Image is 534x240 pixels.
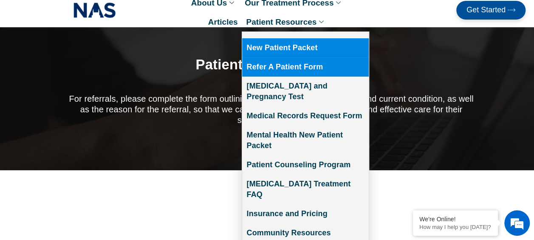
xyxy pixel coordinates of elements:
a: [MEDICAL_DATA] and Pregnancy Test [242,77,369,106]
a: Refer A Patient Form [242,57,369,77]
a: Articles [204,12,242,31]
h1: Patient Referral Forms [69,57,474,72]
a: Insurance and Pricing [242,204,369,223]
img: NAS_email_signature-removebg-preview.png [73,0,116,20]
a: New Patient Packet [242,38,369,57]
a: Patient Resources [242,12,330,31]
a: Get Started [456,1,526,20]
div: We're Online! [419,216,492,223]
a: [MEDICAL_DATA] Treatment FAQ [242,174,369,204]
p: For referrals, please complete the form outlining the patient’s medical history and current condi... [69,94,474,126]
p: How may I help you today? [419,224,492,230]
a: Mental Health New Patient Packet [242,126,369,155]
a: Medical Records Request Form [242,106,369,126]
span: Get Started [466,6,506,14]
a: Patient Counseling Program [242,155,369,174]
